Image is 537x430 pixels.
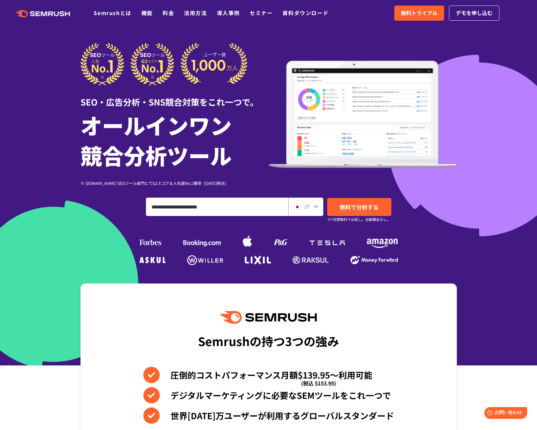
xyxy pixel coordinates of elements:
a: デモを申し込む [449,6,499,21]
div: ※ [DOMAIN_NAME] SEOツール部門にてG2スコア＆人気度No.1獲得（[DATE]時点） [81,180,269,186]
a: 機能 [141,9,153,17]
div: SEO・広告分析・SNS競合対策をこれ一つで。 [81,86,269,108]
a: 無料で分析する [327,198,391,216]
span: (税込 $153.95) [301,375,336,391]
a: セミナー [250,9,273,17]
a: 資料ダウンロード [282,9,329,17]
img: Semrush [220,311,316,324]
li: 世界[DATE]万ユーザーが利用するグローバルスタンダード [143,407,394,424]
a: 料金 [163,9,174,17]
div: Semrushの持つ3つの強み [198,329,339,353]
a: 導入事例 [217,9,240,17]
span: 無料で分析する [340,203,379,211]
a: 活用方法 [184,9,207,17]
h1: オールインワン 競合分析ツール [81,110,269,170]
span: 無料トライアル [401,9,438,17]
iframe: Help widget launcher [479,404,530,423]
a: 無料トライアル [394,6,444,21]
li: デジタルマーケティングに必要なSEMツールをこれ一つで [143,387,394,403]
small: ※7日間無料でお試し。自動課金なし。 [327,216,390,223]
li: 圧倒的コストパフォーマンス月額$139.95〜利用可能 [143,367,394,383]
span: JP [304,202,310,210]
input: ドメイン、キーワードまたはURLを入力してください [146,198,288,216]
span: デモを申し込む [456,9,492,17]
a: Semrushとは [94,9,131,17]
